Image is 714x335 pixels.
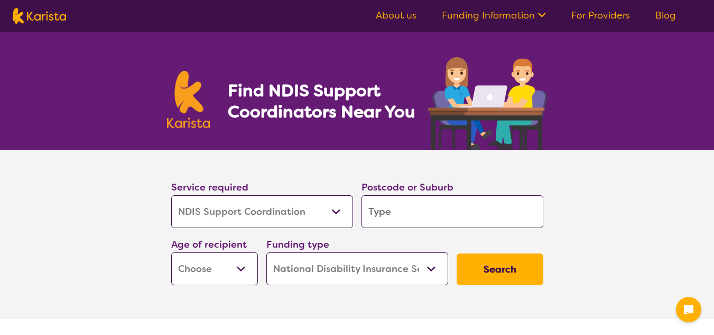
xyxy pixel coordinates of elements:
button: Search [457,253,543,285]
label: Funding type [266,238,329,251]
a: About us [376,9,416,22]
img: support-coordination [428,57,548,150]
a: Funding Information [442,9,546,22]
label: Postcode or Suburb [361,181,453,194]
label: Age of recipient [171,238,247,251]
a: Blog [655,9,676,22]
img: Karista logo [167,71,210,128]
label: Service required [171,181,248,194]
input: Type [361,195,543,228]
a: For Providers [571,9,630,22]
h1: Find NDIS Support Coordinators Near You [228,80,423,122]
img: Karista logo [13,8,66,24]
